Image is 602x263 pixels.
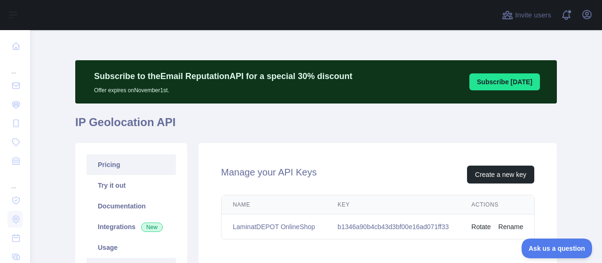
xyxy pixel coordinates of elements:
[94,83,352,94] p: Offer expires on November 1st.
[8,171,23,190] div: ...
[471,222,491,231] button: Rotate
[522,239,593,258] iframe: Toggle Customer Support
[500,8,553,23] button: Invite users
[499,222,523,231] button: Rename
[87,196,176,216] a: Documentation
[467,166,534,183] button: Create a new key
[87,216,176,237] a: Integrations New
[221,166,317,183] h2: Manage your API Keys
[87,237,176,258] a: Usage
[222,195,326,215] th: Name
[460,195,534,215] th: Actions
[8,56,23,75] div: ...
[141,223,163,232] span: New
[87,175,176,196] a: Try it out
[469,73,540,90] button: Subscribe [DATE]
[326,195,460,215] th: Key
[326,215,460,239] td: b1346a90b4cb43d3bf00e16ad071ff33
[515,10,551,21] span: Invite users
[222,215,326,239] td: LaminatDEPOT OnlineShop
[87,154,176,175] a: Pricing
[94,70,352,83] p: Subscribe to the Email Reputation API for a special 30 % discount
[75,115,557,137] h1: IP Geolocation API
